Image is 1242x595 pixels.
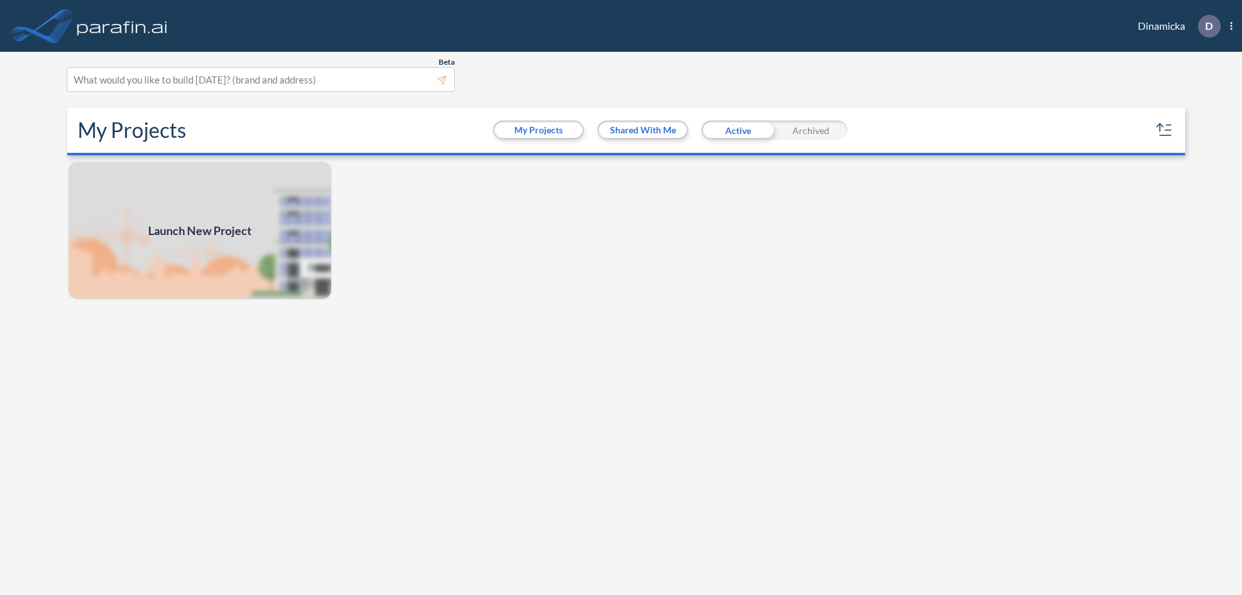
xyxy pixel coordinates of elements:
[1154,120,1175,140] button: sort
[599,122,686,138] button: Shared With Me
[439,57,455,67] span: Beta
[1205,20,1213,32] p: D
[74,13,170,39] img: logo
[78,118,186,142] h2: My Projects
[67,161,332,300] a: Launch New Project
[1118,15,1232,38] div: Dinamicka
[67,161,332,300] img: add
[495,122,582,138] button: My Projects
[701,120,774,140] div: Active
[774,120,847,140] div: Archived
[148,222,252,240] span: Launch New Project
